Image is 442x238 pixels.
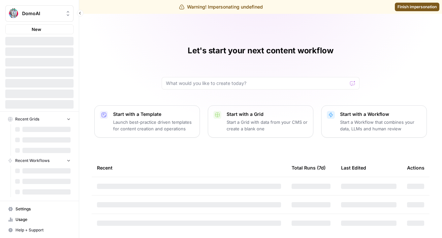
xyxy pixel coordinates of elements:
[8,8,19,19] img: DomoAI Logo
[227,111,308,118] p: Start with a Grid
[22,10,62,17] span: DomoAI
[321,105,427,138] button: Start with a WorkflowStart a Workflow that combines your data, LLMs and human review
[208,105,313,138] button: Start with a GridStart a Grid with data from your CMS or create a blank one
[5,204,74,214] a: Settings
[97,159,281,177] div: Recent
[292,159,326,177] div: Total Runs (7d)
[15,116,39,122] span: Recent Grids
[179,4,263,10] div: Warning! Impersonating undefined
[340,119,421,132] p: Start a Workflow that combines your data, LLMs and human review
[5,214,74,225] a: Usage
[16,217,71,223] span: Usage
[32,26,41,33] span: New
[94,105,200,138] button: Start with a TemplateLaunch best-practice driven templates for content creation and operations
[5,114,74,124] button: Recent Grids
[5,5,74,22] button: Workspace: DomoAI
[113,111,194,118] p: Start with a Template
[16,227,71,233] span: Help + Support
[166,80,347,87] input: What would you like to create today?
[113,119,194,132] p: Launch best-practice driven templates for content creation and operations
[340,111,421,118] p: Start with a Workflow
[5,156,74,166] button: Recent Workflows
[5,225,74,235] button: Help + Support
[407,159,425,177] div: Actions
[397,4,437,10] span: Finish impersonation
[188,45,333,56] h1: Let's start your next content workflow
[395,3,439,11] a: Finish impersonation
[227,119,308,132] p: Start a Grid with data from your CMS or create a blank one
[5,24,74,34] button: New
[341,159,366,177] div: Last Edited
[15,158,49,164] span: Recent Workflows
[16,206,71,212] span: Settings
